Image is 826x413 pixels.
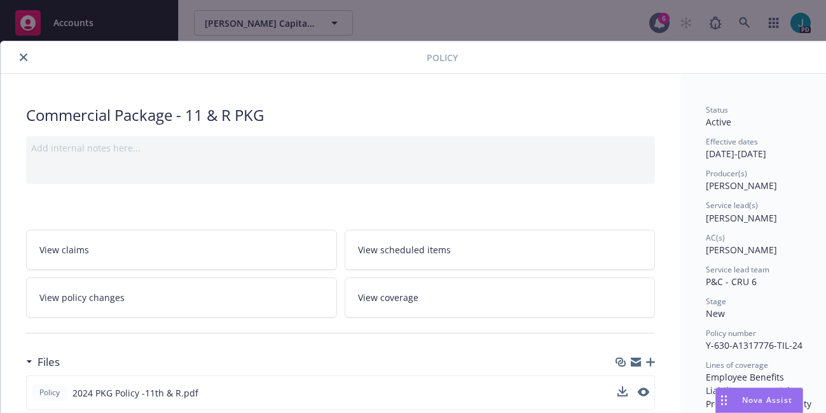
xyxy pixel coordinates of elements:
[345,230,656,270] a: View scheduled items
[706,116,731,128] span: Active
[742,395,792,405] span: Nova Assist
[706,168,747,179] span: Producer(s)
[706,371,787,396] span: Employee Benefits Liability
[39,243,89,256] span: View claims
[345,277,656,318] a: View coverage
[706,244,777,256] span: [PERSON_NAME]
[39,291,125,304] span: View policy changes
[706,136,758,147] span: Effective dates
[706,264,769,275] span: Service lead team
[31,141,650,155] div: Add internal notes here...
[26,277,337,318] a: View policy changes
[716,388,732,412] div: Drag to move
[37,387,62,398] span: Policy
[638,388,649,396] button: preview file
[706,232,725,243] span: AC(s)
[358,243,451,256] span: View scheduled items
[617,386,628,396] button: download file
[16,50,31,65] button: close
[706,307,725,319] span: New
[706,384,792,410] span: Commercial Property
[706,276,757,288] span: P&C - CRU 6
[26,354,60,370] div: Files
[26,104,655,126] div: Commercial Package - 11 & R PKG
[617,386,628,400] button: download file
[715,388,803,413] button: Nova Assist
[706,339,802,351] span: Y-630-A1317776-TIL-24
[38,354,60,370] h3: Files
[706,360,768,370] span: Lines of coverage
[72,386,198,400] span: 2024 PKG Policy -11th & R.pdf
[26,230,337,270] a: View claims
[706,179,777,192] span: [PERSON_NAME]
[706,328,756,339] span: Policy number
[358,291,418,304] span: View coverage
[706,200,758,211] span: Service lead(s)
[706,296,726,307] span: Stage
[706,212,777,224] span: [PERSON_NAME]
[427,51,458,64] span: Policy
[638,386,649,400] button: preview file
[706,104,728,115] span: Status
